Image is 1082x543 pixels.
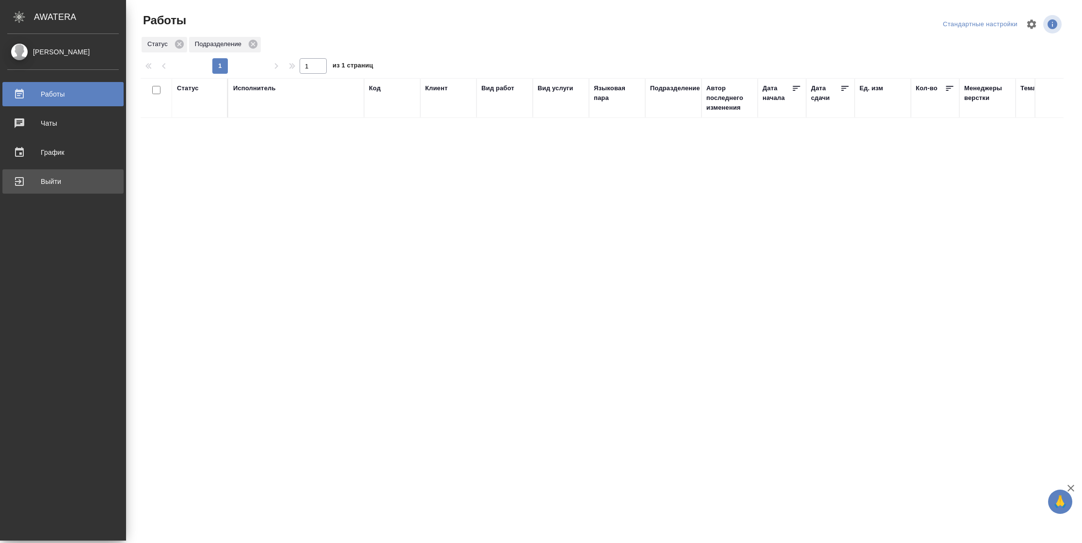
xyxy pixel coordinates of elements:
[425,83,447,93] div: Клиент
[859,83,883,93] div: Ед. изм
[2,82,124,106] a: Работы
[481,83,514,93] div: Вид работ
[195,39,245,49] p: Подразделение
[147,39,171,49] p: Статус
[1020,83,1050,93] div: Тематика
[7,116,119,131] div: Чаты
[706,83,753,113] div: Автор последнего изменения
[1052,492,1068,512] span: 🙏
[7,174,119,189] div: Выйти
[333,60,373,74] span: из 1 страниц
[189,37,261,52] div: Подразделение
[650,83,700,93] div: Подразделение
[233,83,276,93] div: Исполнитель
[940,17,1020,32] div: split button
[916,83,938,93] div: Кол-во
[964,83,1011,103] div: Менеджеры верстки
[142,37,187,52] div: Статус
[7,47,119,57] div: [PERSON_NAME]
[538,83,573,93] div: Вид услуги
[594,83,640,103] div: Языковая пара
[177,83,199,93] div: Статус
[141,13,186,28] span: Работы
[2,140,124,165] a: График
[1020,13,1043,36] span: Настроить таблицу
[2,111,124,135] a: Чаты
[369,83,381,93] div: Код
[1043,15,1064,33] span: Посмотреть информацию
[2,169,124,194] a: Выйти
[1048,490,1072,514] button: 🙏
[763,83,792,103] div: Дата начала
[7,87,119,101] div: Работы
[811,83,840,103] div: Дата сдачи
[7,145,119,160] div: График
[34,7,126,27] div: AWATERA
